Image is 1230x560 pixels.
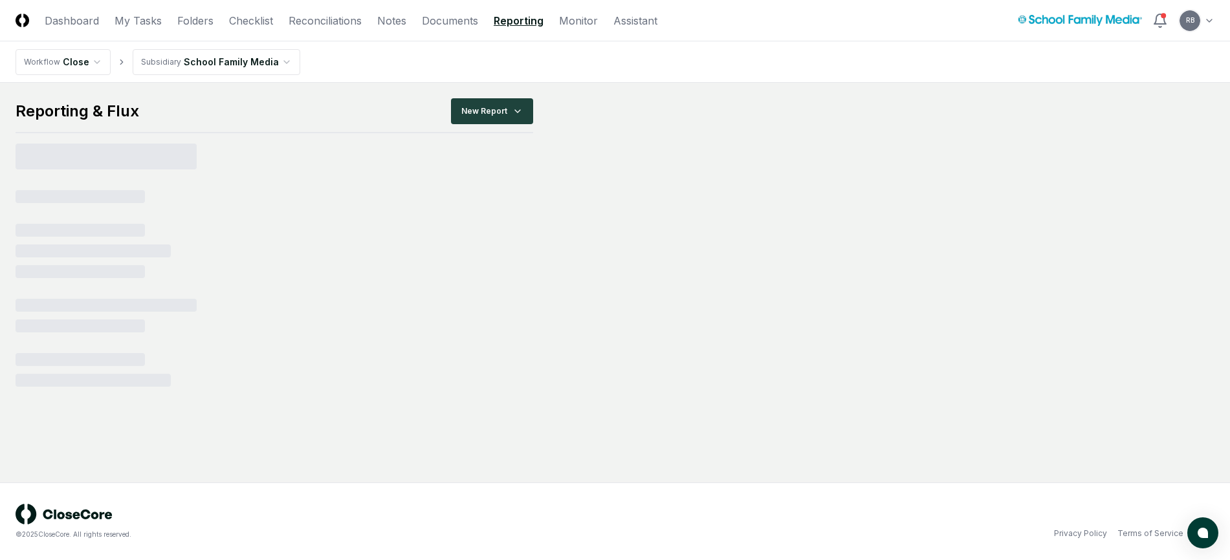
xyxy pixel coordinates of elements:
[115,13,162,28] a: My Tasks
[1187,517,1218,548] button: atlas-launcher
[613,13,657,28] a: Assistant
[45,13,99,28] a: Dashboard
[1178,9,1202,32] button: RB
[451,98,533,124] button: New Report
[494,13,544,28] a: Reporting
[16,101,139,122] div: Reporting & Flux
[177,13,214,28] a: Folders
[24,56,60,68] div: Workflow
[16,530,615,539] div: © 2025 CloseCore. All rights reserved.
[229,13,273,28] a: Checklist
[16,504,113,524] img: logo
[289,13,362,28] a: Reconciliations
[559,13,598,28] a: Monitor
[141,56,181,68] div: Subsidiary
[1117,528,1183,539] a: Terms of Service
[377,13,406,28] a: Notes
[422,13,478,28] a: Documents
[16,49,300,75] nav: breadcrumb
[1186,16,1194,25] span: RB
[16,14,29,27] img: Logo
[1054,528,1107,539] a: Privacy Policy
[1018,15,1142,26] img: School Family Media logo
